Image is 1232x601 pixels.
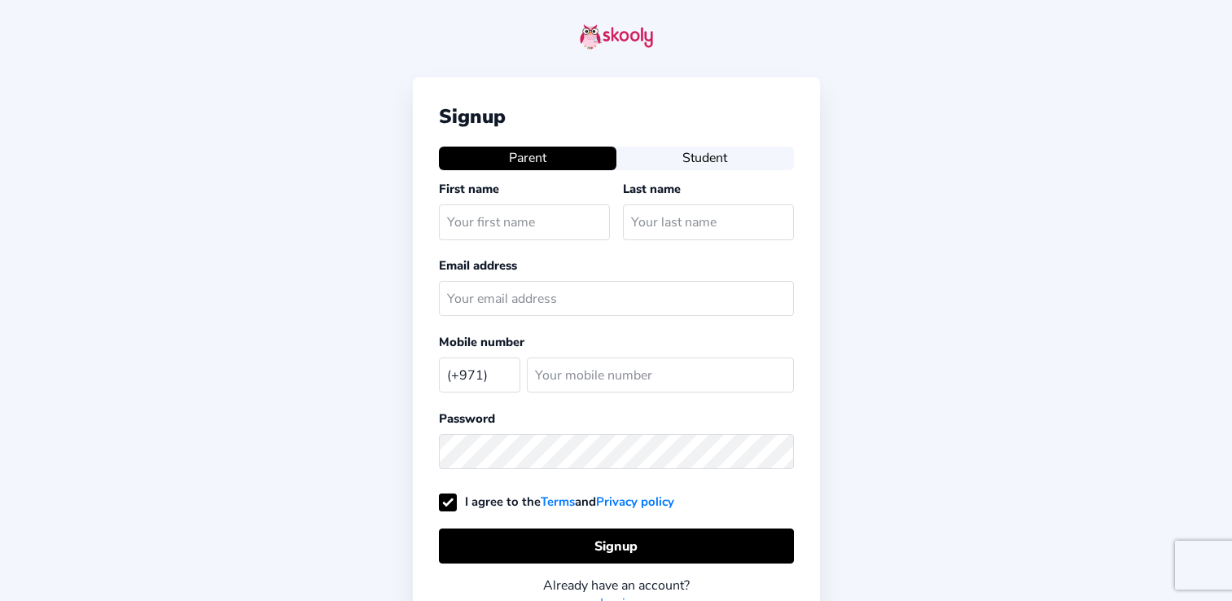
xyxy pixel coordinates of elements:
button: Signup [439,529,794,564]
label: Mobile number [439,334,524,350]
label: Last name [623,181,681,197]
input: Your first name [439,204,610,239]
a: Terms [541,494,575,510]
button: Parent [439,147,616,169]
div: Already have an account? [439,577,794,594]
input: Your email address [439,281,794,316]
label: Email address [439,257,517,274]
button: arrow back outline [413,29,431,47]
label: First name [439,181,499,197]
img: skooly-logo.png [580,24,653,50]
label: I agree to the and [439,494,674,510]
div: Signup [439,103,794,129]
button: Student [616,147,794,169]
input: Your mobile number [527,358,794,393]
button: eye outlineeye off outline [769,443,793,460]
input: Your last name [623,204,794,239]
a: Privacy policy [596,494,674,510]
ion-icon: eye outline [769,443,786,460]
label: Password [439,410,495,427]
